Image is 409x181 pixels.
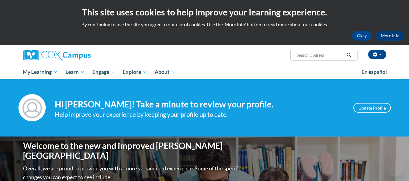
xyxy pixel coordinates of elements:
[18,94,46,121] img: Profile Image
[151,65,179,79] a: About
[376,31,404,41] a: More Info
[23,50,91,61] img: Cox Campus
[92,68,115,76] span: Engage
[352,31,371,41] button: Okay
[5,6,404,18] h2: This site uses cookies to help improve your learning experience.
[88,65,119,79] a: Engage
[358,66,391,78] a: En español
[344,51,353,59] button: Search
[385,157,404,176] iframe: Button to launch messaging window
[5,21,404,28] p: By continuing to use the site you agree to our use of cookies. Use the ‘More info’ button to read...
[65,68,84,76] span: Learn
[361,69,387,75] span: En español
[368,50,386,59] button: Account Settings
[55,110,344,120] div: Help improve your experience by keeping your profile up to date.
[14,65,395,79] div: Main menu
[119,65,151,79] a: Explore
[23,68,58,76] span: My Learning
[23,50,138,61] a: Cox Campus
[155,68,175,76] span: About
[296,51,344,59] input: Search Courses
[61,65,88,79] a: Learn
[55,99,344,110] h4: Hi [PERSON_NAME]! Take a minute to review your profile.
[23,141,242,161] h1: Welcome to the new and improved [PERSON_NAME][GEOGRAPHIC_DATA]
[353,103,391,113] a: Update Profile
[19,65,62,79] a: My Learning
[123,68,147,76] span: Explore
